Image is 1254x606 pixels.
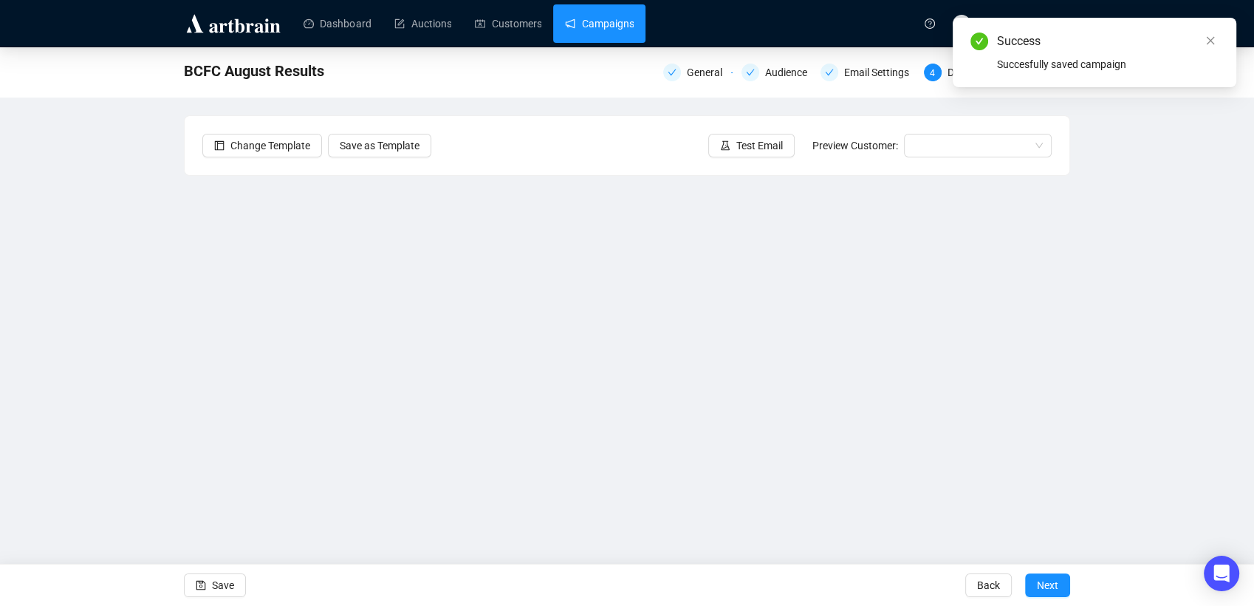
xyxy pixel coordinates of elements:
[230,137,310,154] span: Change Template
[825,68,834,77] span: check
[977,565,1000,606] span: Back
[956,16,967,31] span: NS
[965,573,1012,597] button: Back
[212,565,234,606] span: Save
[924,64,993,81] div: 4Design
[997,56,1219,72] div: Succesfully saved campaign
[340,137,419,154] span: Save as Template
[184,59,324,83] span: BCFC August Results
[844,64,918,81] div: Email Settings
[997,33,1219,50] div: Success
[741,64,811,81] div: Audience
[930,68,935,78] span: 4
[565,4,634,43] a: Campaigns
[1205,35,1216,46] span: close
[1204,556,1239,591] div: Open Intercom Messenger
[304,4,371,43] a: Dashboard
[948,64,987,81] div: Design
[184,12,283,35] img: logo
[746,68,755,77] span: check
[1037,565,1058,606] span: Next
[1025,573,1070,597] button: Next
[925,18,935,29] span: question-circle
[214,140,225,151] span: layout
[196,580,206,590] span: save
[475,4,541,43] a: Customers
[720,140,730,151] span: experiment
[970,33,988,50] span: check-circle
[1202,33,1219,49] a: Close
[736,137,783,154] span: Test Email
[820,64,915,81] div: Email Settings
[668,68,676,77] span: check
[687,64,731,81] div: General
[663,64,733,81] div: General
[328,134,431,157] button: Save as Template
[765,64,816,81] div: Audience
[394,4,451,43] a: Auctions
[184,573,246,597] button: Save
[708,134,795,157] button: Test Email
[202,134,322,157] button: Change Template
[812,140,898,151] span: Preview Customer:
